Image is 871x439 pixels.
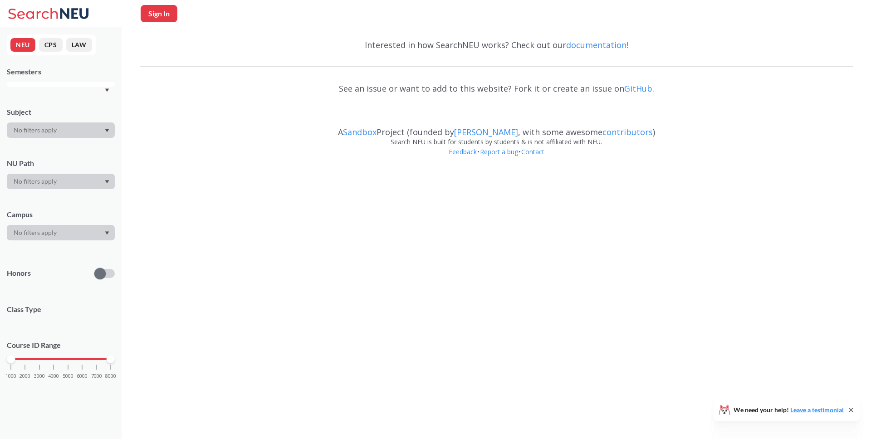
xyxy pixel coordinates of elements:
[7,340,115,351] p: Course ID Range
[480,147,519,156] a: Report a bug
[7,268,31,278] p: Honors
[7,225,115,240] div: Dropdown arrow
[140,32,853,58] div: Interested in how SearchNEU works? Check out our
[105,231,109,235] svg: Dropdown arrow
[105,180,109,184] svg: Dropdown arrow
[10,38,35,52] button: NEU
[39,38,63,52] button: CPS
[790,406,844,414] a: Leave a testimonial
[521,147,545,156] a: Contact
[77,374,88,379] span: 6000
[7,122,115,138] div: Dropdown arrow
[140,137,853,147] div: Search NEU is built for students by students & is not affiliated with NEU.
[48,374,59,379] span: 4000
[343,127,377,137] a: Sandbox
[63,374,73,379] span: 5000
[105,88,109,92] svg: Dropdown arrow
[141,5,177,22] button: Sign In
[140,147,853,171] div: • •
[105,129,109,132] svg: Dropdown arrow
[20,374,30,379] span: 2000
[7,174,115,189] div: Dropdown arrow
[66,38,92,52] button: LAW
[140,119,853,137] div: A Project (founded by , with some awesome )
[140,75,853,102] div: See an issue or want to add to this website? Fork it or create an issue on .
[7,107,115,117] div: Subject
[5,374,16,379] span: 1000
[7,210,115,219] div: Campus
[34,374,45,379] span: 3000
[105,374,116,379] span: 8000
[734,407,844,413] span: We need your help!
[566,39,628,50] a: documentation!
[448,147,477,156] a: Feedback
[624,83,652,94] a: GitHub
[7,304,115,314] span: Class Type
[602,127,653,137] a: contributors
[7,67,115,77] div: Semesters
[7,158,115,168] div: NU Path
[91,374,102,379] span: 7000
[454,127,518,137] a: [PERSON_NAME]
